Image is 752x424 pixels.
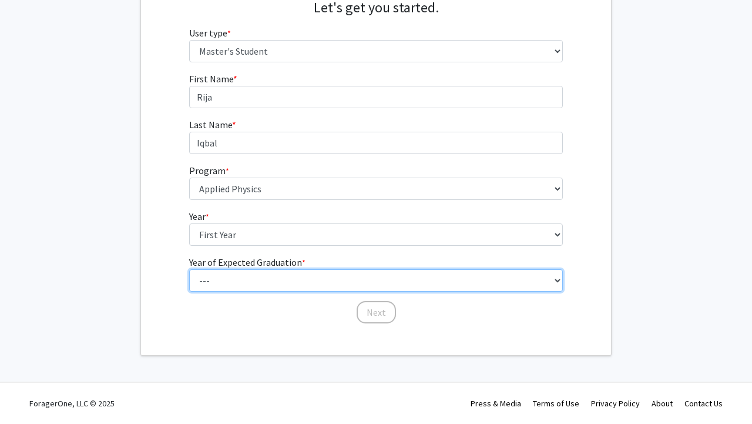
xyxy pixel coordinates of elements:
[684,398,723,409] a: Contact Us
[471,398,521,409] a: Press & Media
[189,163,229,178] label: Program
[591,398,640,409] a: Privacy Policy
[189,119,232,131] span: Last Name
[189,26,231,40] label: User type
[189,209,209,223] label: Year
[652,398,673,409] a: About
[9,371,50,415] iframe: Chat
[29,383,115,424] div: ForagerOne, LLC © 2025
[189,73,233,85] span: First Name
[189,255,305,269] label: Year of Expected Graduation
[533,398,579,409] a: Terms of Use
[357,301,396,323] button: Next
